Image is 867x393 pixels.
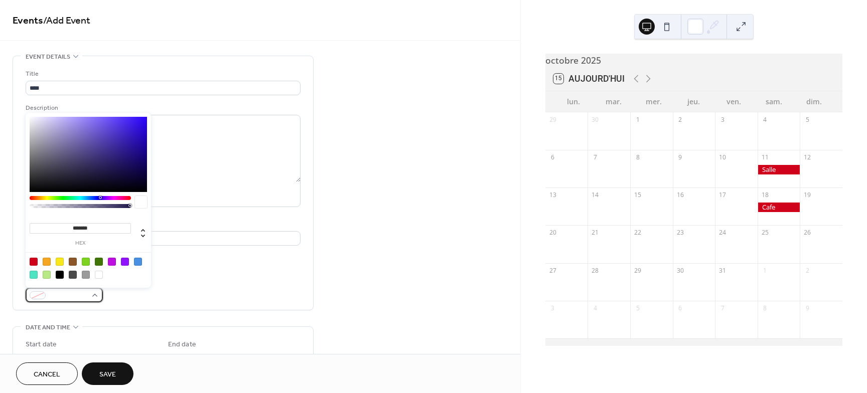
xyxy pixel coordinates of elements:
[634,91,674,112] div: mer.
[591,115,600,124] div: 30
[26,69,299,79] div: Title
[548,229,557,237] div: 20
[803,229,812,237] div: 26
[43,11,90,31] span: / Add Event
[26,103,299,113] div: Description
[26,322,70,333] span: Date and time
[26,339,57,350] div: Start date
[591,304,600,312] div: 4
[761,229,769,237] div: 25
[803,266,812,275] div: 2
[168,352,182,363] span: Date
[718,266,727,275] div: 31
[591,266,600,275] div: 28
[676,229,684,237] div: 23
[545,54,842,67] div: octobre 2025
[69,258,77,266] div: #8B572A
[803,115,812,124] div: 5
[30,258,38,266] div: #D0021B
[548,304,557,312] div: 3
[550,71,628,86] button: 15Aujourd'hui
[95,271,103,279] div: #FFFFFF
[82,362,133,385] button: Save
[676,115,684,124] div: 2
[803,304,812,312] div: 9
[134,258,142,266] div: #4A90E2
[13,11,43,31] a: Events
[82,271,90,279] div: #9B9B9B
[241,352,255,363] span: Time
[676,266,684,275] div: 30
[168,339,196,350] div: End date
[718,191,727,200] div: 17
[634,191,642,200] div: 15
[758,165,800,174] div: Salle
[43,271,51,279] div: #B8E986
[761,115,769,124] div: 4
[26,352,39,363] span: Date
[591,153,600,162] div: 7
[634,115,642,124] div: 1
[676,153,684,162] div: 9
[591,191,600,200] div: 14
[99,369,116,380] span: Save
[718,304,727,312] div: 7
[758,203,800,212] div: Cafe
[634,304,642,312] div: 5
[794,91,834,112] div: dim.
[553,91,594,112] div: lun.
[714,91,754,112] div: ven.
[30,241,131,246] label: hex
[761,304,769,312] div: 8
[69,271,77,279] div: #4A4A4A
[548,115,557,124] div: 29
[548,153,557,162] div: 6
[754,91,794,112] div: sam.
[548,191,557,200] div: 13
[718,229,727,237] div: 24
[761,191,769,200] div: 18
[108,258,116,266] div: #BD10E0
[803,191,812,200] div: 19
[634,266,642,275] div: 29
[594,91,634,112] div: mar.
[121,258,129,266] div: #9013FE
[676,304,684,312] div: 6
[43,258,51,266] div: #F5A623
[718,153,727,162] div: 10
[34,369,60,380] span: Cancel
[761,266,769,275] div: 1
[634,229,642,237] div: 22
[82,258,90,266] div: #7ED321
[16,362,78,385] button: Cancel
[26,52,70,62] span: Event details
[548,266,557,275] div: 27
[803,153,812,162] div: 12
[634,153,642,162] div: 8
[30,271,38,279] div: #50E3C2
[676,191,684,200] div: 16
[98,352,112,363] span: Time
[674,91,714,112] div: jeu.
[761,153,769,162] div: 11
[56,258,64,266] div: #F8E71C
[718,115,727,124] div: 3
[95,258,103,266] div: #417505
[56,271,64,279] div: #000000
[591,229,600,237] div: 21
[26,219,299,230] div: Location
